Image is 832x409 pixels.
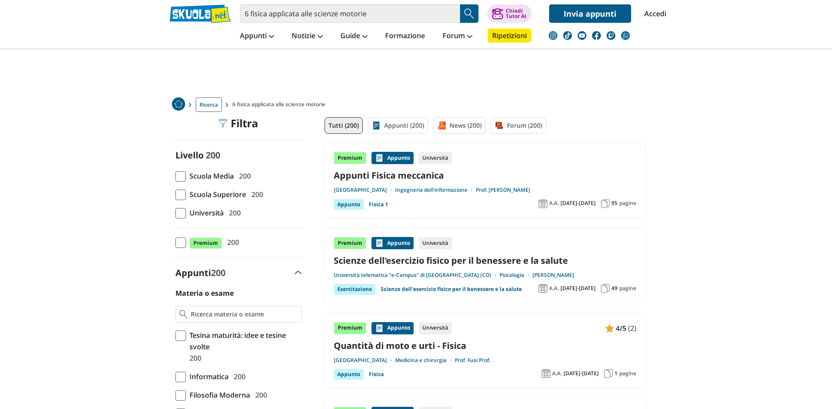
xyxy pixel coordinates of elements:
[487,4,532,23] button: ChiediTutor AI
[495,121,503,130] img: Forum filtro contenuto
[619,200,636,207] span: pagine
[218,117,258,129] div: Filtra
[334,169,636,181] a: Appunti Fisica meccanica
[186,207,224,219] span: Università
[206,149,220,161] span: 200
[218,119,227,128] img: Filtra filtri mobile
[334,340,636,352] a: Quantità di moto e urti - Fisica
[395,187,476,194] a: Ingegneria dell'informazione
[463,7,476,20] img: Cerca appunti, riassunti o versioni
[375,239,384,248] img: Appunti contenuto
[460,4,478,23] button: Search Button
[175,288,234,298] label: Materia o esame
[186,189,246,200] span: Scuola Superiore
[369,369,384,380] a: Fisica
[196,97,222,112] a: Ricerca
[289,29,325,44] a: Notizie
[561,200,596,207] span: [DATE]-[DATE]
[601,199,610,208] img: Pagine
[225,207,241,219] span: 200
[433,117,486,134] a: News (200)
[232,97,329,112] span: 6 fisica applicata alle scienze motorie
[549,31,557,40] img: instagram
[476,187,530,194] a: Prof. [PERSON_NAME]
[611,200,618,207] span: 95
[186,170,234,182] span: Scuola Media
[500,272,532,279] a: Psicologia
[334,284,375,294] div: Esercitazione
[371,322,414,334] div: Appunto
[614,370,618,377] span: 1
[240,4,460,23] input: Cerca appunti, riassunti o versioni
[552,370,562,377] span: A.A.
[549,200,559,207] span: A.A.
[248,189,263,200] span: 200
[381,284,522,294] a: Scienze dell'esercizio fisico per il benessere e la salute
[175,149,204,161] label: Livello
[371,152,414,164] div: Appunto
[372,121,381,130] img: Appunti filtro contenuto
[395,357,455,364] a: Medicina e chirurgia
[224,237,239,248] span: 200
[189,237,222,249] span: Premium
[179,310,188,319] img: Ricerca materia o esame
[369,199,388,210] a: Fisica 1
[607,31,615,40] img: twitch
[440,29,475,44] a: Forum
[532,272,574,279] a: [PERSON_NAME]
[611,285,618,292] span: 49
[334,187,395,194] a: [GEOGRAPHIC_DATA]
[488,29,531,43] a: Ripetizioni
[419,152,452,164] div: Università
[238,29,276,44] a: Appunti
[236,170,251,182] span: 200
[437,121,446,130] img: News filtro contenuto
[644,4,663,23] a: Accedi
[383,29,427,44] a: Formazione
[549,285,559,292] span: A.A.
[539,284,547,293] img: Anno accademico
[455,357,490,364] a: Prof. Fusi Prof.
[628,323,636,334] span: (2)
[175,267,225,279] label: Appunti
[368,117,428,134] a: Appunti (200)
[491,117,546,134] a: Forum (200)
[334,272,500,279] a: Università telematica "e-Campus" di [GEOGRAPHIC_DATA] (CO)
[334,255,636,266] a: Scienze dell'esercizio fisico per il benessere e la salute
[230,371,246,382] span: 200
[334,322,366,334] div: Premium
[564,370,599,377] span: [DATE]-[DATE]
[604,369,613,378] img: Pagine
[338,29,370,44] a: Guide
[186,371,229,382] span: Informatica
[506,8,526,19] div: Chiedi Tutor AI
[334,152,366,164] div: Premium
[563,31,572,40] img: tiktok
[211,267,225,279] span: 200
[334,199,364,210] div: Appunto
[375,324,384,333] img: Appunti contenuto
[621,31,630,40] img: WhatsApp
[252,389,267,401] span: 200
[334,357,395,364] a: [GEOGRAPHIC_DATA]
[619,370,636,377] span: pagine
[371,237,414,249] div: Appunto
[578,31,586,40] img: youtube
[295,271,302,274] img: Apri e chiudi sezione
[561,285,596,292] span: [DATE]-[DATE]
[419,237,452,249] div: Università
[539,199,547,208] img: Anno accademico
[549,4,631,23] a: Invia appunti
[619,285,636,292] span: pagine
[191,310,297,319] input: Ricerca materia o esame
[605,324,614,333] img: Appunti contenuto
[542,369,550,378] img: Anno accademico
[334,237,366,249] div: Premium
[325,117,363,134] a: Tutti (200)
[601,284,610,293] img: Pagine
[616,323,626,334] span: 4/5
[419,322,452,334] div: Università
[186,352,201,364] span: 200
[172,97,185,112] a: Home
